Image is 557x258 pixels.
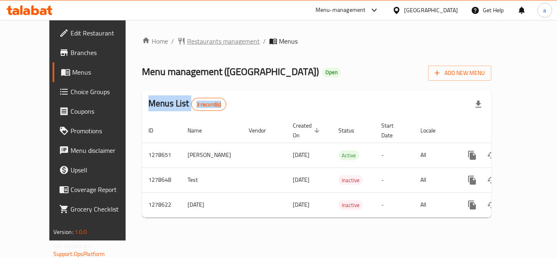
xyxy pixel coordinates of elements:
a: Choice Groups [53,82,142,101]
span: Choice Groups [71,87,136,97]
span: Menu management ( [GEOGRAPHIC_DATA] ) [142,62,319,81]
span: [DATE] [293,199,309,210]
span: Start Date [381,121,404,140]
button: Change Status [482,195,502,215]
td: [PERSON_NAME] [181,143,242,168]
span: Inactive [338,201,363,210]
li: / [171,36,174,46]
a: Menus [53,62,142,82]
button: more [462,195,482,215]
span: Open [322,69,341,76]
a: Menu disclaimer [53,141,142,160]
td: All [414,192,456,217]
table: enhanced table [142,118,547,218]
span: Get support on: [53,240,91,251]
a: Edit Restaurant [53,23,142,43]
span: ID [148,126,164,135]
span: Restaurants management [187,36,260,46]
a: Restaurants management [177,36,260,46]
span: Name [188,126,212,135]
button: more [462,170,482,190]
span: Grocery Checklist [71,204,136,214]
a: Coupons [53,101,142,121]
button: Add New Menu [428,66,491,81]
th: Actions [456,118,547,143]
span: Menus [72,67,136,77]
span: Status [338,126,365,135]
span: a [543,6,546,15]
span: Branches [71,48,136,57]
a: Home [142,36,168,46]
td: All [414,168,456,192]
a: Promotions [53,121,142,141]
span: Promotions [71,126,136,136]
button: Change Status [482,146,502,165]
span: Upsell [71,165,136,175]
td: [DATE] [181,192,242,217]
div: Menu-management [316,5,366,15]
span: [DATE] [293,150,309,160]
span: Coupons [71,106,136,116]
span: Menu disclaimer [71,146,136,155]
h2: Menus List [148,97,226,111]
span: Coverage Report [71,185,136,194]
li: / [263,36,266,46]
td: 1278622 [142,192,181,217]
span: Edit Restaurant [71,28,136,38]
button: Change Status [482,170,502,190]
span: Active [338,151,359,160]
a: Coverage Report [53,180,142,199]
span: [DATE] [293,174,309,185]
td: 1278648 [142,168,181,192]
td: - [375,168,414,192]
a: Branches [53,43,142,62]
span: Menus [279,36,298,46]
div: Export file [469,95,488,114]
td: 1278651 [142,143,181,168]
span: Locale [420,126,446,135]
td: All [414,143,456,168]
span: Created On [293,121,322,140]
a: Upsell [53,160,142,180]
td: - [375,143,414,168]
td: Test [181,168,242,192]
td: - [375,192,414,217]
span: Add New Menu [435,68,485,78]
div: Open [322,68,341,77]
a: Grocery Checklist [53,199,142,219]
div: Active [338,150,359,160]
span: 1.0.0 [75,227,87,237]
div: Inactive [338,175,363,185]
button: more [462,146,482,165]
nav: breadcrumb [142,36,491,46]
span: Inactive [338,176,363,185]
div: [GEOGRAPHIC_DATA] [404,6,458,15]
span: Version: [53,227,73,237]
span: 3 record(s) [192,101,226,108]
span: Vendor [249,126,276,135]
div: Total records count [191,98,227,111]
